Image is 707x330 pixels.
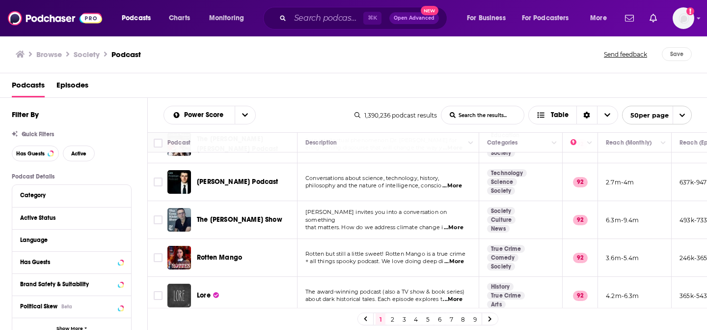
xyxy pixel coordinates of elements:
[421,6,438,15] span: New
[305,137,337,149] div: Description
[446,313,456,325] a: 7
[115,10,163,26] button: open menu
[657,137,669,149] button: Column Actions
[20,214,117,221] div: Active Status
[20,278,123,290] button: Brand Safety & Suitability
[601,47,650,61] button: Send feedback
[548,137,560,149] button: Column Actions
[363,12,381,25] span: ⌘ K
[606,137,652,149] div: Reach (Monthly)
[12,173,132,180] p: Podcast Details
[305,288,465,295] span: The award-winning podcast (also a TV show & book series)
[20,256,123,268] button: Has Guests
[305,224,443,231] span: that matters. How do we address climate change i
[673,7,694,29] img: User Profile
[290,10,363,26] input: Search podcasts, credits, & more...
[394,16,435,21] span: Open Advanced
[12,146,59,161] button: Has Guests
[487,137,517,149] div: Categories
[20,300,123,312] button: Political SkewBeta
[470,313,480,325] a: 9
[443,296,462,303] span: ...More
[56,77,88,97] a: Episodes
[167,246,191,270] a: Rotten Mango
[122,11,151,25] span: Podcasts
[305,296,442,302] span: about dark historical tales. Each episode explores t
[623,108,669,123] span: 50 per page
[673,7,694,29] span: Logged in as brismall
[305,182,442,189] span: philosophy and the nature of intelligence, conscio
[354,112,437,119] div: 1,390,236 podcast results
[444,258,464,266] span: ...More
[487,263,515,270] a: Society
[20,237,117,243] div: Language
[646,10,661,27] a: Show notifications dropdown
[673,7,694,29] button: Show profile menu
[36,50,62,59] a: Browse
[20,259,115,266] div: Has Guests
[487,245,525,253] a: True Crime
[167,170,191,194] img: Lex Fridman Podcast
[12,110,39,119] h2: Filter By
[573,177,588,187] p: 92
[487,216,516,224] a: Culture
[167,137,190,149] div: Podcast
[305,209,447,223] span: [PERSON_NAME] invites you into a conversation on something
[20,189,123,201] button: Category
[465,137,477,149] button: Column Actions
[305,258,444,265] span: + all things spooky podcast. We love doing deep di
[167,284,191,307] img: Lore
[487,149,515,157] a: Society
[460,10,518,26] button: open menu
[202,10,257,26] button: open menu
[272,7,457,30] div: Search podcasts, credits, & more...
[20,281,115,288] div: Brand Safety & Suitability
[399,313,409,325] a: 3
[71,151,86,156] span: Active
[487,225,510,233] a: News
[197,253,242,263] a: Rotten Mango
[606,254,639,262] p: 3.6m-5.4m
[571,137,584,149] div: Power Score
[163,106,256,124] h2: Choose List sort
[197,215,282,225] a: The [PERSON_NAME] Show
[573,253,588,263] p: 92
[551,112,569,119] span: Table
[686,7,694,15] svg: Add a profile image
[22,131,54,138] span: Quick Filters
[411,313,421,325] a: 4
[606,178,634,186] p: 2.7m-4m
[8,9,102,28] img: Podchaser - Follow, Share and Rate Podcasts
[584,137,596,149] button: Column Actions
[305,175,439,181] span: Conversations about science, technology, history,
[662,47,692,61] button: Save
[487,300,506,308] a: Arts
[389,12,439,24] button: Open AdvancedNew
[576,106,597,124] div: Sort Direction
[20,192,117,199] div: Category
[167,208,191,232] img: The Ezra Klein Show
[16,151,45,156] span: Has Guests
[20,303,57,310] span: Political Skew
[12,77,45,97] a: Podcasts
[622,106,692,124] button: open menu
[154,178,163,186] span: Toggle select row
[573,215,588,225] p: 92
[590,11,607,25] span: More
[387,313,397,325] a: 2
[63,146,95,161] button: Active
[154,291,163,300] span: Toggle select row
[487,187,515,195] a: Society
[528,106,618,124] button: Choose View
[487,292,525,300] a: True Crime
[435,313,444,325] a: 6
[184,112,227,119] span: Power Score
[487,178,517,186] a: Science
[487,283,514,291] a: History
